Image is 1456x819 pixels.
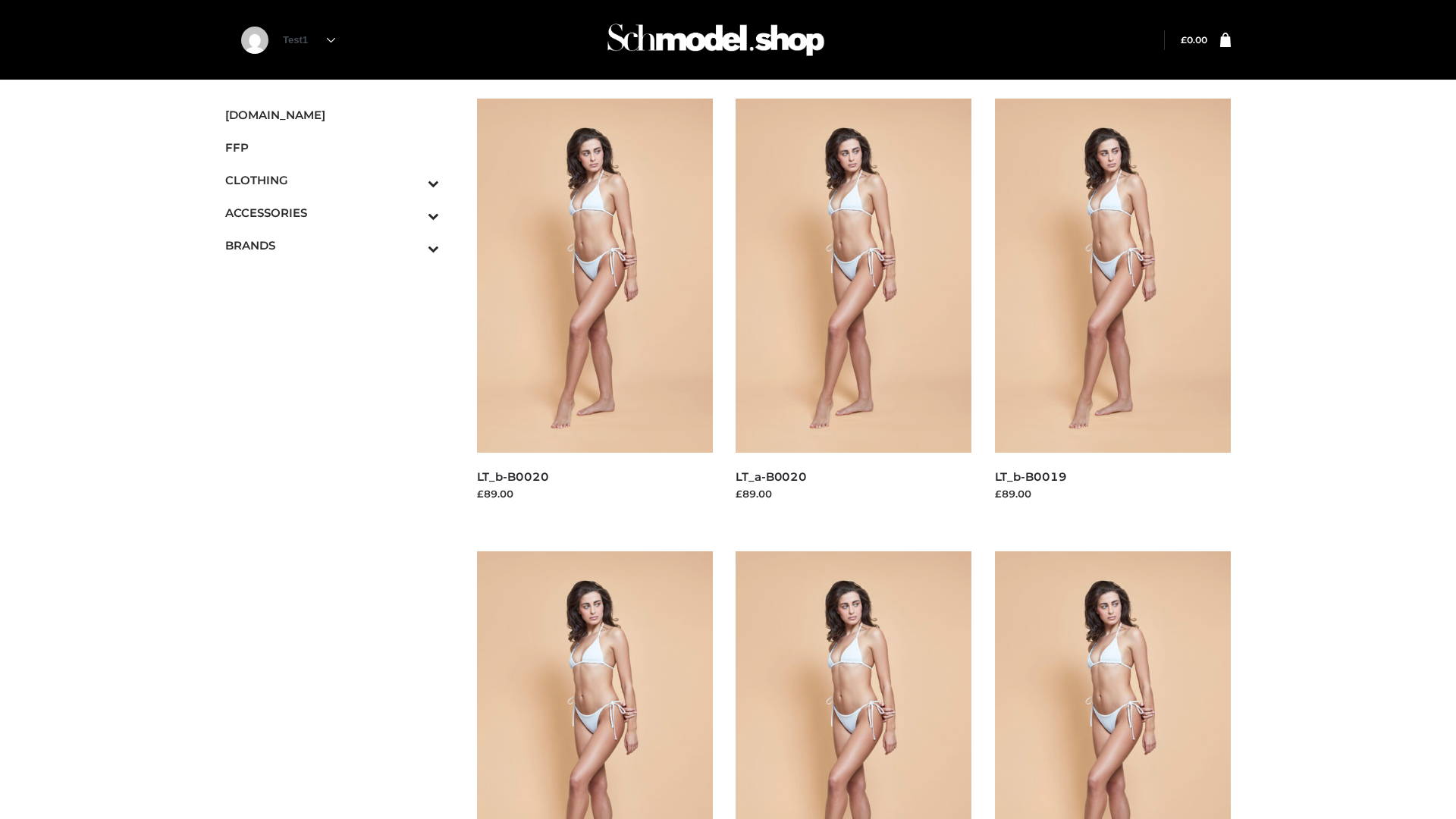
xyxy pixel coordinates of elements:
div: £89.00 [995,486,1232,501]
button: Toggle Submenu [386,196,439,229]
span: FFP [225,139,439,156]
span: BRANDS [225,237,439,254]
a: LT_b-B0020 [477,469,549,484]
button: Toggle Submenu [386,164,439,196]
span: £ [1181,34,1187,45]
span: ACCESSORIES [225,204,439,221]
span: [DOMAIN_NAME] [225,106,439,124]
a: ACCESSORIESToggle Submenu [225,196,439,229]
button: Toggle Submenu [386,229,439,262]
span: CLOTHING [225,171,439,189]
a: Read more [995,504,1051,516]
a: FFP [225,131,439,164]
a: LT_b-B0019 [995,469,1067,484]
div: £89.00 [736,486,972,501]
a: Test1 [283,34,335,45]
a: Read more [477,504,533,516]
a: Read more [736,504,792,516]
bdi: 0.00 [1181,34,1207,45]
a: [DOMAIN_NAME] [225,99,439,131]
a: £0.00 [1181,34,1207,45]
a: LT_a-B0020 [736,469,807,484]
img: Schmodel Admin 964 [602,10,830,70]
div: £89.00 [477,486,714,501]
a: CLOTHINGToggle Submenu [225,164,439,196]
a: BRANDSToggle Submenu [225,229,439,262]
